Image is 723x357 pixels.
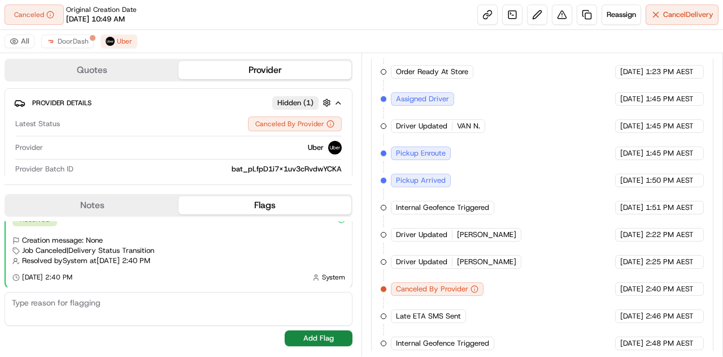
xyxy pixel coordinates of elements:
[328,141,342,154] img: uber-new-logo.jpeg
[22,235,103,246] span: Creation message: None
[663,10,713,20] span: Cancel Delivery
[396,67,468,77] span: Order Ready At Store
[620,311,643,321] span: [DATE]
[58,37,89,46] span: DoorDash
[178,61,351,79] button: Provider
[277,98,313,108] span: Hidden ( 1 )
[620,94,643,104] span: [DATE]
[646,94,694,104] span: 1:45 PM AEST
[620,203,643,213] span: [DATE]
[5,5,64,25] button: Canceled
[646,257,694,267] span: 2:25 PM AEST
[232,164,342,174] span: bat_pLfpD1i7X1uv3cRvdwYCKA
[620,284,643,294] span: [DATE]
[646,311,694,321] span: 2:46 PM AEST
[620,175,643,186] span: [DATE]
[607,10,636,20] span: Reassign
[620,148,643,158] span: [DATE]
[396,121,447,131] span: Driver Updated
[620,338,643,349] span: [DATE]
[396,257,447,267] span: Driver Updated
[396,338,489,349] span: Internal Geofence Triggered
[308,143,324,153] span: Uber
[646,338,694,349] span: 2:48 PM AEST
[5,35,34,48] button: All
[396,148,446,158] span: Pickup Enroute
[457,230,516,240] span: [PERSON_NAME]
[457,257,516,267] span: [PERSON_NAME]
[620,67,643,77] span: [DATE]
[396,230,447,240] span: Driver Updated
[285,330,352,346] button: Add Flag
[602,5,641,25] button: Reassign
[646,121,694,131] span: 1:45 PM AEST
[22,273,72,282] span: [DATE] 2:40 PM
[396,311,461,321] span: Late ETA SMS Sent
[6,61,178,79] button: Quotes
[14,93,343,112] button: Provider DetailsHidden (1)
[15,119,60,129] span: Latest Status
[178,196,351,214] button: Flags
[6,196,178,214] button: Notes
[15,164,73,174] span: Provider Batch ID
[90,256,150,266] span: at [DATE] 2:40 PM
[41,35,94,48] button: DoorDash
[646,230,694,240] span: 2:22 PM AEST
[66,5,137,14] span: Original Creation Date
[457,121,480,131] span: VAN N.
[646,67,694,77] span: 1:23 PM AEST
[322,273,345,282] span: System
[620,121,643,131] span: [DATE]
[101,35,137,48] button: Uber
[46,37,55,46] img: doordash_logo_v2.png
[15,143,43,153] span: Provider
[22,256,88,266] span: Resolved by System
[66,14,125,24] span: [DATE] 10:49 AM
[646,148,694,158] span: 1:45 PM AEST
[646,175,694,186] span: 1:50 PM AEST
[106,37,115,46] img: uber-new-logo.jpeg
[117,37,132,46] span: Uber
[620,257,643,267] span: [DATE]
[396,94,449,104] span: Assigned Driver
[22,246,154,256] span: Job Canceled | Delivery Status Transition
[646,284,694,294] span: 2:40 PM AEST
[396,175,446,186] span: Pickup Arrived
[646,5,718,25] button: CancelDelivery
[396,284,468,294] span: Canceled By Provider
[396,203,489,213] span: Internal Geofence Triggered
[272,96,334,110] button: Hidden (1)
[646,203,694,213] span: 1:51 PM AEST
[32,98,92,107] span: Provider Details
[620,230,643,240] span: [DATE]
[248,117,342,131] button: Canceled By Provider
